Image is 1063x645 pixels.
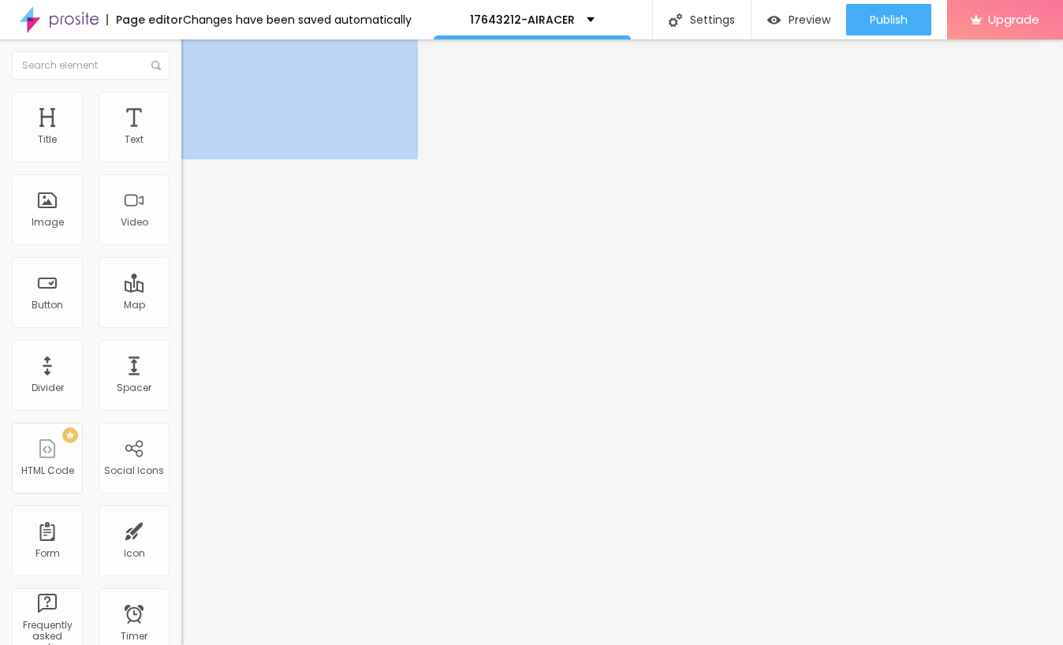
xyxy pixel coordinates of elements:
div: Social Icons [104,465,164,476]
div: Form [35,548,60,559]
div: Spacer [117,382,151,393]
button: Publish [846,4,931,35]
div: Divider [32,382,64,393]
span: Preview [789,13,830,26]
button: Preview [752,4,846,35]
div: Text [125,134,144,145]
div: Icon [124,548,145,559]
div: HTML Code [21,465,74,476]
div: Video [121,217,148,228]
div: Changes have been saved automatically [183,14,412,25]
img: view-1.svg [767,13,781,27]
div: Button [32,300,63,311]
img: Icone [669,13,682,27]
div: Page editor [106,14,183,25]
span: Publish [870,13,908,26]
div: Timer [121,631,147,642]
img: Icone [151,61,161,70]
div: Image [32,217,64,228]
p: 17643212-AIRACER [470,14,575,25]
span: Upgrade [988,13,1039,26]
input: Search element [12,51,170,80]
div: Title [38,134,57,145]
div: Map [124,300,145,311]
